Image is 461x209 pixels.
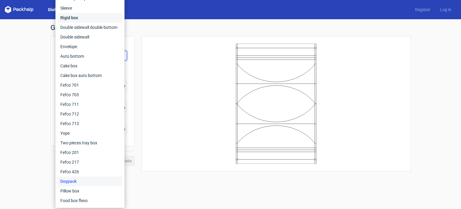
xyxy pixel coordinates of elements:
[58,128,122,138] div: Yope
[58,32,122,42] div: Double sidewall
[58,167,122,177] div: Fefco 426
[58,119,122,128] div: Fefco 713
[58,71,122,80] div: Cake box auto bottom
[43,7,68,13] a: Dielines
[58,196,122,205] div: Food box flexo
[58,177,122,186] div: Doypack
[58,100,122,109] div: Fefco 711
[58,90,122,100] div: Fefco 703
[410,7,435,13] a: Register
[58,42,122,51] div: Envelope
[58,186,122,196] div: Pillow box
[58,23,122,32] div: Double sidewall double bottom
[58,13,122,23] div: Rigid box
[435,7,456,13] a: Log in
[58,61,122,71] div: Cake box
[58,148,122,157] div: Fefco 201
[58,3,122,13] div: Sleeve
[58,51,122,61] div: Auto bottom
[58,157,122,167] div: Fefco 217
[58,109,122,119] div: Fefco 712
[58,80,122,90] div: Fefco 701
[50,24,411,31] h1: Generate new dieline
[58,138,122,148] div: Two pieces tray box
